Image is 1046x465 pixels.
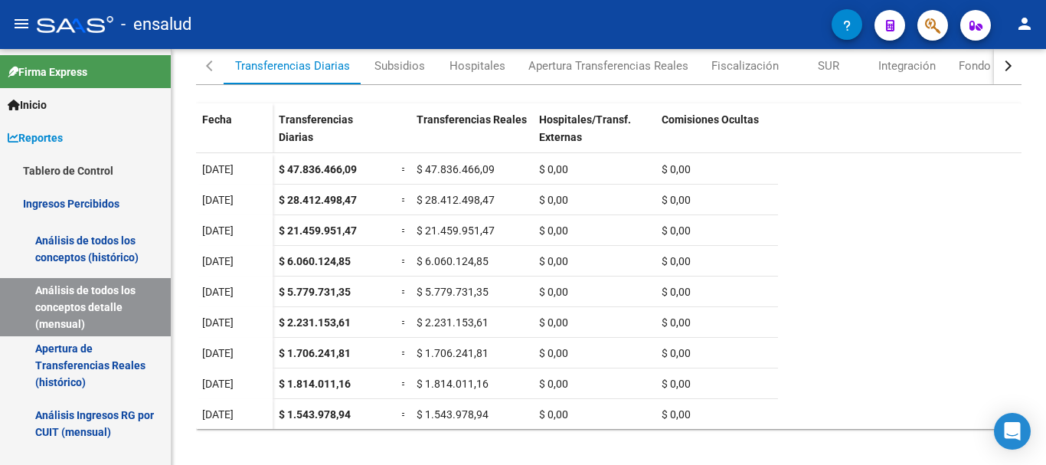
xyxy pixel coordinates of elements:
span: = [401,378,407,390]
span: $ 0,00 [662,347,691,359]
span: $ 21.459.951,47 [279,224,357,237]
span: $ 1.706.241,81 [279,347,351,359]
span: Firma Express [8,64,87,80]
span: $ 47.836.466,09 [279,163,357,175]
span: $ 1.543.978,94 [279,408,351,421]
span: $ 5.779.731,35 [417,286,489,298]
span: $ 0,00 [662,163,691,175]
mat-icon: menu [12,15,31,33]
span: = [401,316,407,329]
span: $ 0,00 [539,347,568,359]
div: Subsidios [374,57,425,74]
span: = [401,347,407,359]
div: Apertura Transferencias Reales [528,57,688,74]
span: $ 0,00 [662,286,691,298]
div: Open Intercom Messenger [994,413,1031,450]
span: [DATE] [202,194,234,206]
span: = [401,163,407,175]
span: [DATE] [202,378,234,390]
span: Inicio [8,97,47,113]
span: $ 28.412.498,47 [279,194,357,206]
span: $ 1.814.011,16 [417,378,489,390]
span: Hospitales/Transf. Externas [539,113,631,143]
span: Reportes [8,129,63,146]
span: $ 0,00 [539,408,568,421]
span: $ 5.779.731,35 [279,286,351,298]
div: Fiscalización [711,57,779,74]
span: [DATE] [202,163,234,175]
datatable-header-cell: Comisiones Ocultas [655,103,778,168]
span: $ 0,00 [539,194,568,206]
span: $ 0,00 [539,378,568,390]
span: $ 1.814.011,16 [279,378,351,390]
span: $ 0,00 [662,408,691,421]
span: $ 1.543.978,94 [417,408,489,421]
span: = [401,286,407,298]
span: $ 0,00 [539,224,568,237]
span: $ 1.706.241,81 [417,347,489,359]
datatable-header-cell: Transferencias Reales [410,103,533,168]
mat-icon: person [1015,15,1034,33]
span: [DATE] [202,255,234,267]
span: [DATE] [202,347,234,359]
datatable-header-cell: Fecha [196,103,273,168]
span: [DATE] [202,316,234,329]
span: [DATE] [202,408,234,421]
span: = [401,194,407,206]
span: $ 0,00 [662,255,691,267]
span: $ 2.231.153,61 [279,316,351,329]
span: Fecha [202,113,232,126]
span: $ 47.836.466,09 [417,163,495,175]
div: Transferencias Diarias [235,57,350,74]
span: $ 6.060.124,85 [417,255,489,267]
span: $ 0,00 [662,378,691,390]
span: - ensalud [121,8,191,41]
span: $ 0,00 [539,286,568,298]
div: Hospitales [449,57,505,74]
span: [DATE] [202,286,234,298]
span: $ 28.412.498,47 [417,194,495,206]
span: $ 0,00 [662,224,691,237]
div: Integración [878,57,936,74]
datatable-header-cell: Transferencias Diarias [273,103,395,168]
span: $ 6.060.124,85 [279,255,351,267]
span: Comisiones Ocultas [662,113,759,126]
span: $ 0,00 [539,255,568,267]
span: $ 0,00 [539,163,568,175]
span: Transferencias Reales [417,113,527,126]
span: = [401,255,407,267]
div: SUR [818,57,839,74]
span: $ 0,00 [662,194,691,206]
span: $ 0,00 [539,316,568,329]
span: [DATE] [202,224,234,237]
span: = [401,224,407,237]
datatable-header-cell: Hospitales/Transf. Externas [533,103,655,168]
span: $ 2.231.153,61 [417,316,489,329]
span: = [401,408,407,421]
span: Transferencias Diarias [279,113,353,143]
span: $ 21.459.951,47 [417,224,495,237]
span: $ 0,00 [662,316,691,329]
